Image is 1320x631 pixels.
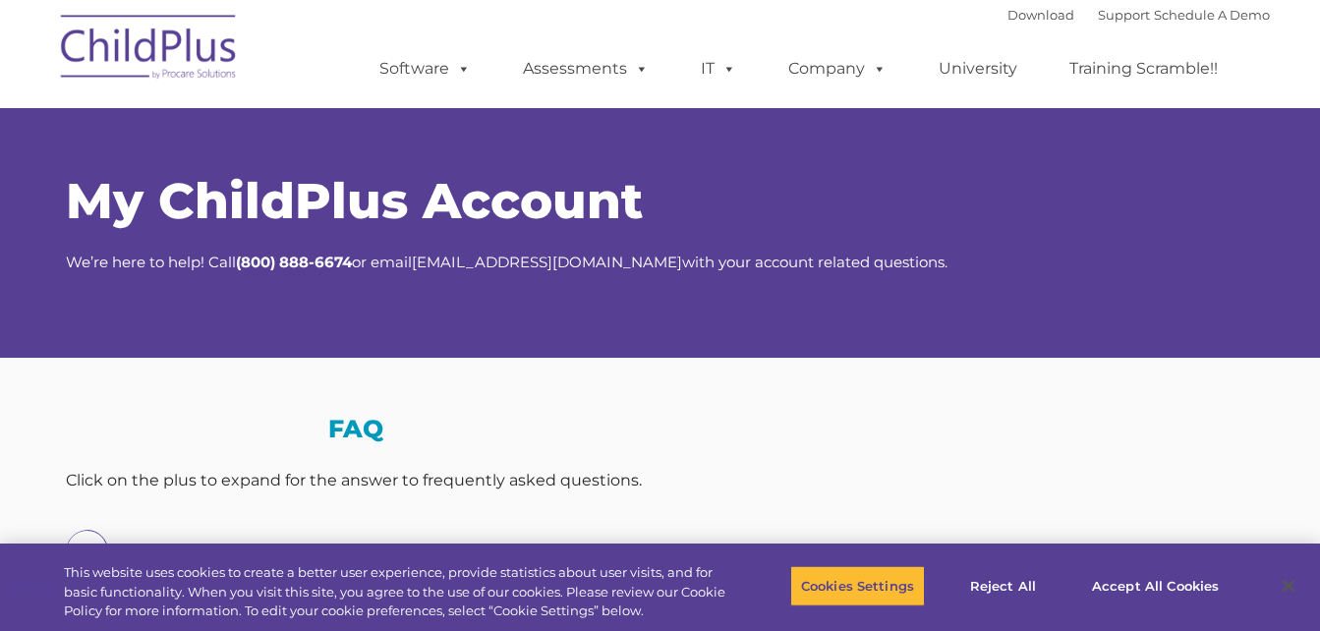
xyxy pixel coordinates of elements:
div: This website uses cookies to create a better user experience, provide statistics about user visit... [64,563,726,621]
span: We’re here to help! Call or email with your account related questions. [66,253,947,271]
a: Company [769,49,906,88]
a: Support [1098,7,1150,23]
a: Download [1007,7,1074,23]
div: Click on the plus to expand for the answer to frequently asked questions. [66,466,646,495]
strong: 800) 888-6674 [241,253,352,271]
button: Close [1267,564,1310,607]
span: My ChildPlus Account [66,171,643,231]
span: Can I change the number of licenses on our subscription? [118,543,582,561]
a: Training Scramble!! [1050,49,1237,88]
button: Cookies Settings [790,565,925,606]
button: Accept All Cookies [1081,565,1230,606]
a: IT [681,49,756,88]
a: University [919,49,1037,88]
img: ChildPlus by Procare Solutions [51,1,248,99]
a: [EMAIL_ADDRESS][DOMAIN_NAME] [412,253,682,271]
button: Reject All [942,565,1064,606]
h3: FAQ [66,417,646,441]
a: Assessments [503,49,668,88]
a: Schedule A Demo [1154,7,1270,23]
a: Software [360,49,490,88]
font: | [1007,7,1270,23]
strong: ( [236,253,241,271]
